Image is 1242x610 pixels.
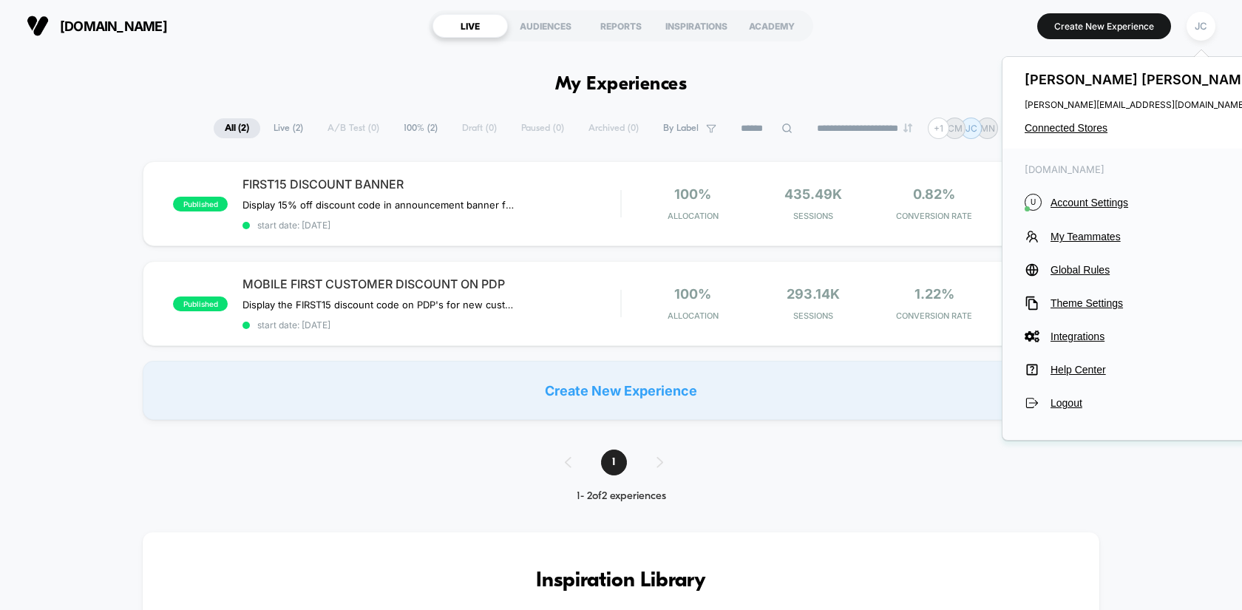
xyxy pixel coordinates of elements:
[948,123,963,134] p: CM
[1025,194,1042,211] i: U
[674,286,711,302] span: 100%
[173,296,228,311] span: published
[668,311,719,321] span: Allocation
[173,197,228,211] span: published
[508,14,583,38] div: AUDIENCES
[242,199,517,211] span: Display 15% off discount code in announcement banner for all new customers
[555,74,688,95] h1: My Experiences
[1187,12,1215,41] div: JC
[242,220,620,231] span: start date: [DATE]
[787,286,840,302] span: 293.14k
[878,311,991,321] span: CONVERSION RATE
[914,286,954,302] span: 1.22%
[242,319,620,331] span: start date: [DATE]
[734,14,810,38] div: ACADEMY
[262,118,314,138] span: Live ( 2 )
[913,186,955,202] span: 0.82%
[757,211,870,221] span: Sessions
[214,118,260,138] span: All ( 2 )
[663,123,699,134] span: By Label
[966,123,977,134] p: JC
[1182,11,1220,41] button: JC
[928,118,949,139] div: + 1
[143,361,1099,420] div: Create New Experience
[601,450,627,475] span: 1
[393,118,449,138] span: 100% ( 2 )
[60,18,167,34] span: [DOMAIN_NAME]
[187,569,1055,593] h3: Inspiration Library
[432,14,508,38] div: LIVE
[659,14,734,38] div: INSPIRATIONS
[980,123,995,134] p: MN
[674,186,711,202] span: 100%
[668,211,719,221] span: Allocation
[27,15,49,37] img: Visually logo
[550,490,693,503] div: 1 - 2 of 2 experiences
[22,14,172,38] button: [DOMAIN_NAME]
[784,186,842,202] span: 435.49k
[242,277,620,291] span: MOBILE FIRST CUSTOMER DISCOUNT ON PDP
[242,299,517,311] span: Display the FIRST15 discount code on PDP's for new customers
[242,177,620,192] span: FIRST15 DISCOUNT BANNER
[878,211,991,221] span: CONVERSION RATE
[583,14,659,38] div: REPORTS
[903,123,912,132] img: end
[757,311,870,321] span: Sessions
[1037,13,1171,39] button: Create New Experience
